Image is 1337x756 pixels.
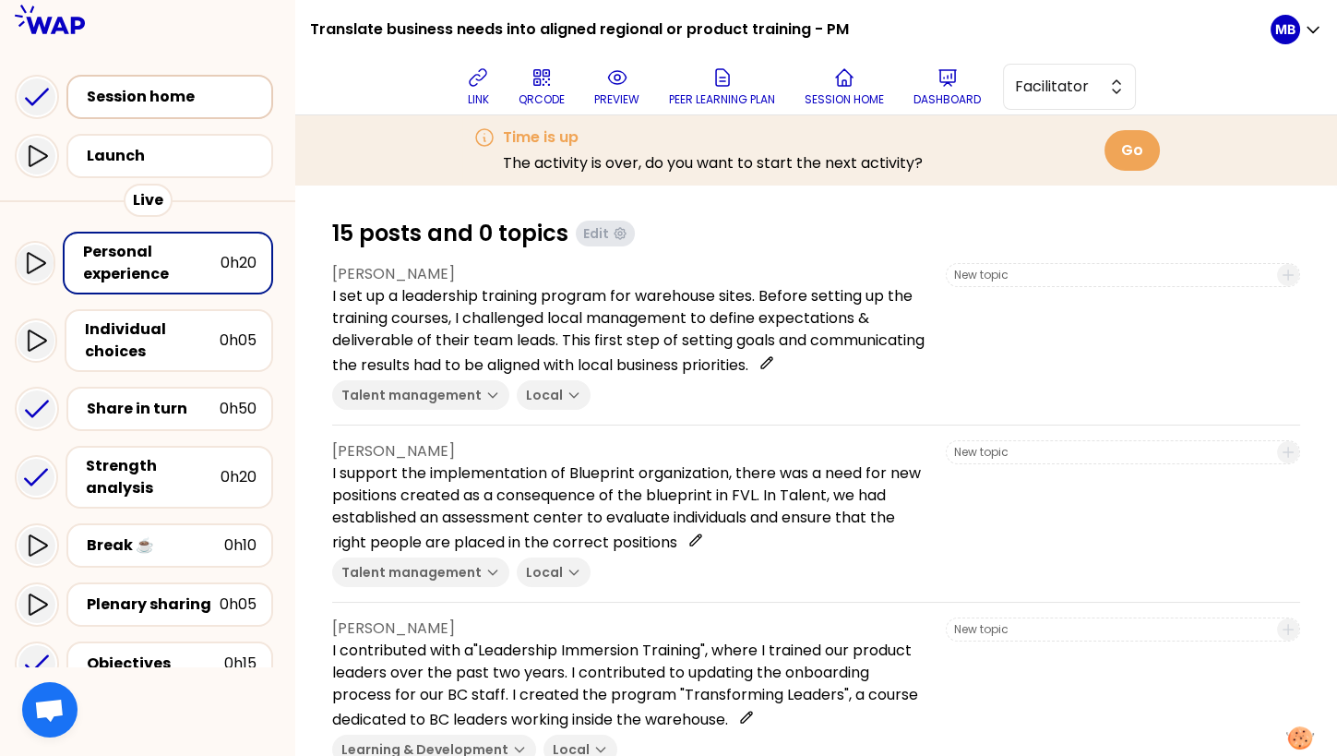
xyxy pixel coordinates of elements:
[220,398,257,420] div: 0h50
[332,285,931,377] p: I set up a leadership training program for warehouse sites. Before setting up the training course...
[332,380,509,410] button: Talent management
[906,59,988,114] button: Dashboard
[87,534,224,557] div: Break ☕️
[1015,76,1098,98] span: Facilitator
[87,145,264,167] div: Launch
[332,263,931,285] p: [PERSON_NAME]
[503,126,923,149] h3: Time is up
[1275,20,1295,39] p: MB
[332,462,931,554] p: I support the implementation of Blueprint organization, there was a need for new positions create...
[503,152,923,174] p: The activity is over, do you want to start the next activity?
[1003,64,1136,110] button: Facilitator
[332,219,568,248] h1: 15 posts and 0 topics
[87,398,220,420] div: Share in turn
[221,252,257,274] div: 0h20
[1104,130,1160,171] button: Go
[332,440,931,462] p: [PERSON_NAME]
[224,534,257,557] div: 0h10
[224,653,257,675] div: 0h15
[517,558,591,587] button: Local
[519,92,565,107] p: QRCODE
[669,92,775,107] p: Peer learning plan
[954,622,1266,637] input: New topic
[85,318,220,363] div: Individual choices
[332,618,931,640] p: [PERSON_NAME]
[662,59,782,114] button: Peer learning plan
[22,682,78,738] div: Ouvrir le chat
[587,59,647,114] button: preview
[460,59,496,114] button: link
[913,92,981,107] p: Dashboard
[221,466,257,488] div: 0h20
[83,241,221,285] div: Personal experience
[1271,15,1322,44] button: MB
[87,594,220,616] div: Plenary sharing
[124,184,173,217] div: Live
[511,59,572,114] button: QRCODE
[954,268,1266,282] input: New topic
[517,380,591,410] button: Local
[594,92,639,107] p: preview
[805,92,884,107] p: Session home
[468,92,489,107] p: link
[87,86,264,108] div: Session home
[332,558,509,587] button: Talent management
[220,330,257,352] div: 0h05
[954,445,1266,460] input: New topic
[576,221,635,246] button: Edit
[220,594,257,616] div: 0h05
[797,59,891,114] button: Session home
[87,653,224,675] div: Objectives
[332,640,931,731] p: I contributed with a"Leadership Immersion Training", where I trained our product leaders over the...
[86,455,221,499] div: Strength analysis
